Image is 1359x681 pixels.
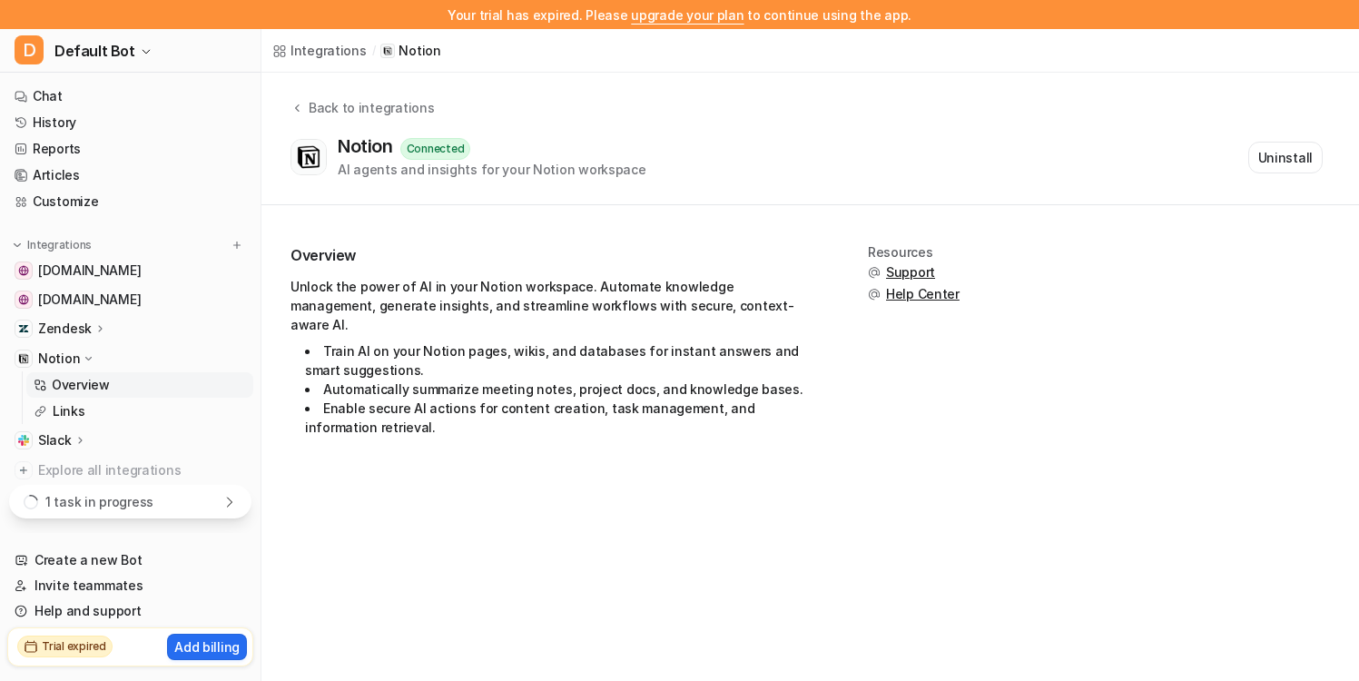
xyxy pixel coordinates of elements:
[372,43,376,59] span: /
[18,435,29,446] img: Slack
[38,456,246,485] span: Explore all integrations
[303,98,434,117] div: Back to integrations
[7,258,253,283] a: chainstack.com[DOMAIN_NAME]
[7,84,253,109] a: Chat
[868,288,881,301] img: support.svg
[7,458,253,483] a: Explore all integrations
[18,294,29,305] img: docs.chainstack.com
[7,236,97,254] button: Integrations
[380,42,440,60] a: Notion iconNotion
[868,285,960,303] button: Help Center
[400,138,471,160] div: Connected
[38,320,92,338] p: Zendesk
[7,287,253,312] a: docs.chainstack.com[DOMAIN_NAME]
[11,239,24,252] img: expand menu
[291,277,817,437] div: Unlock the power of AI in your Notion workspace. Automate knowledge management, generate insights...
[54,38,135,64] span: Default Bot
[291,245,817,266] h2: Overview
[38,291,141,309] span: [DOMAIN_NAME]
[38,431,72,449] p: Slack
[886,285,960,303] span: Help Center
[15,35,44,64] span: D
[272,41,367,60] a: Integrations
[305,341,817,380] li: Train AI on your Notion pages, wikis, and databases for instant answers and smart suggestions.
[26,399,253,424] a: Links
[27,238,92,252] p: Integrations
[7,573,253,598] a: Invite teammates
[53,402,85,420] p: Links
[399,42,440,60] p: Notion
[18,265,29,276] img: chainstack.com
[338,160,646,179] div: AI agents and insights for your Notion workspace
[296,144,321,170] img: Notion
[15,461,33,479] img: explore all integrations
[38,350,80,368] p: Notion
[631,7,744,23] a: upgrade your plan
[174,637,240,656] p: Add billing
[291,98,434,135] button: Back to integrations
[7,548,253,573] a: Create a new Bot
[7,189,253,214] a: Customize
[7,136,253,162] a: Reports
[52,376,110,394] p: Overview
[167,634,247,660] button: Add billing
[383,46,392,55] img: Notion icon
[18,353,29,364] img: Notion
[26,372,253,398] a: Overview
[868,266,881,279] img: support.svg
[18,323,29,334] img: Zendesk
[1248,142,1323,173] button: Uninstall
[7,110,253,135] a: History
[868,263,960,281] button: Support
[7,598,253,624] a: Help and support
[291,41,367,60] div: Integrations
[886,263,935,281] span: Support
[7,163,253,188] a: Articles
[305,380,817,399] li: Automatically summarize meeting notes, project docs, and knowledge bases.
[45,492,153,511] p: 1 task in progress
[42,638,106,655] h2: Trial expired
[305,399,817,437] li: Enable secure AI actions for content creation, task management, and information retrieval.
[338,135,400,157] div: Notion
[38,262,141,280] span: [DOMAIN_NAME]
[868,245,960,260] div: Resources
[231,239,243,252] img: menu_add.svg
